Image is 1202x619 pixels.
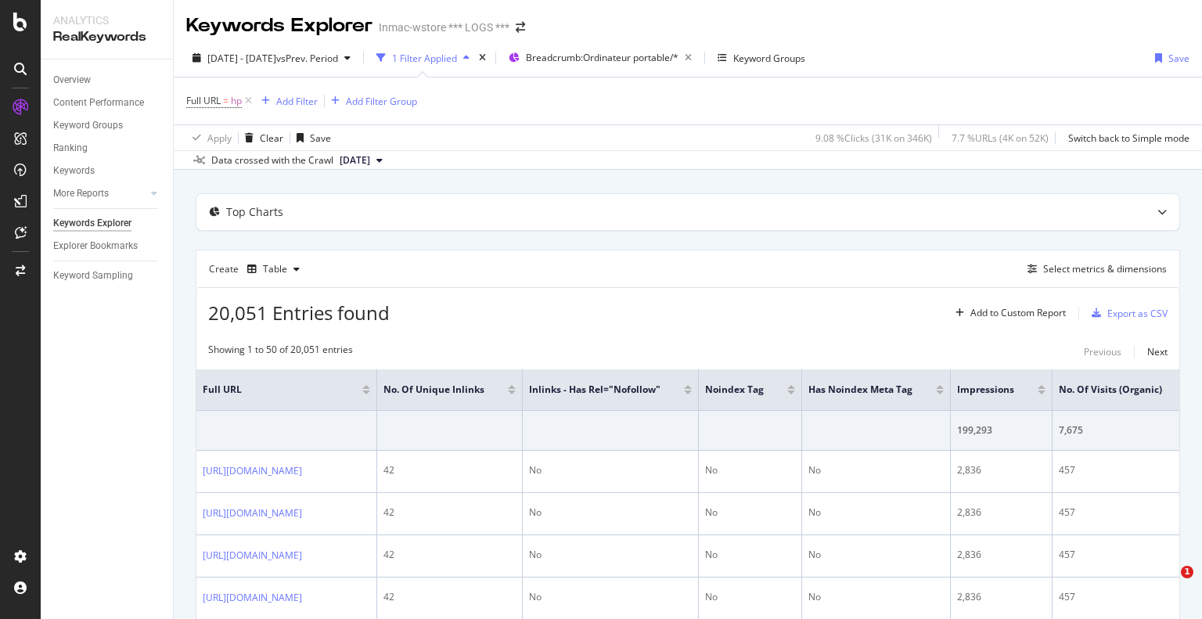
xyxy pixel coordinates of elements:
div: Explorer Bookmarks [53,238,138,254]
button: Keyword Groups [711,45,812,70]
a: Overview [53,72,162,88]
div: No [808,590,944,604]
div: Next [1147,345,1168,358]
div: Table [263,265,287,274]
button: Next [1147,343,1168,362]
div: Switch back to Simple mode [1068,131,1189,145]
button: Save [290,125,331,150]
div: Showing 1 to 50 of 20,051 entries [208,343,353,362]
span: Impressions [957,383,1014,397]
div: Save [310,131,331,145]
button: Add to Custom Report [949,301,1066,326]
div: 457 [1059,506,1193,520]
button: Switch back to Simple mode [1062,125,1189,150]
div: 1 Filter Applied [392,52,457,65]
div: Add to Custom Report [970,308,1066,318]
div: Keyword Groups [733,52,805,65]
button: 1 Filter Applied [370,45,476,70]
span: 2025 Jun. 17th [340,153,370,167]
span: Full URL [203,383,339,397]
div: Clear [260,131,283,145]
a: Ranking [53,140,162,157]
div: 2,836 [957,548,1045,562]
div: Create [209,257,306,282]
div: No [529,506,692,520]
div: Export as CSV [1107,307,1168,320]
div: 199,293 [957,423,1045,437]
div: Keywords Explorer [186,13,372,39]
div: 42 [383,548,516,562]
span: Breadcrumb: Ordinateur portable/* [526,51,678,64]
div: No [705,548,795,562]
div: Add Filter [276,95,318,108]
button: Table [241,257,306,282]
button: [DATE] - [DATE]vsPrev. Period [186,45,357,70]
a: Keyword Sampling [53,268,162,284]
div: No [808,548,944,562]
div: Keywords Explorer [53,215,131,232]
span: noindex Tag [705,383,764,397]
span: vs Prev. Period [276,52,338,65]
a: Content Performance [53,95,162,111]
button: [DATE] [333,151,389,170]
div: Select metrics & dimensions [1043,262,1167,275]
div: Add Filter Group [346,95,417,108]
div: Apply [207,131,232,145]
a: [URL][DOMAIN_NAME] [203,506,302,521]
a: Explorer Bookmarks [53,238,162,254]
span: [DATE] - [DATE] [207,52,276,65]
div: No [529,548,692,562]
span: Full URL [186,94,221,107]
div: 42 [383,590,516,604]
div: No [705,590,795,604]
span: 1 [1181,566,1193,578]
span: = [223,94,229,107]
a: [URL][DOMAIN_NAME] [203,463,302,479]
span: Has noindex Meta Tag [808,383,912,397]
button: Add Filter Group [325,92,417,110]
div: 457 [1059,548,1193,562]
div: Save [1168,52,1189,65]
button: Select metrics & dimensions [1021,260,1167,279]
a: [URL][DOMAIN_NAME] [203,548,302,563]
div: Ranking [53,140,88,157]
div: No [808,506,944,520]
div: No [808,463,944,477]
div: No [705,506,795,520]
a: Keyword Groups [53,117,162,134]
div: No [705,463,795,477]
div: 2,836 [957,506,1045,520]
div: times [476,50,489,66]
button: Add Filter [255,92,318,110]
div: 9.08 % Clicks ( 31K on 346K ) [815,131,932,145]
a: More Reports [53,185,146,202]
div: More Reports [53,185,109,202]
div: Keyword Groups [53,117,123,134]
button: Export as CSV [1085,301,1168,326]
button: Previous [1084,343,1121,362]
span: 20,051 Entries found [208,300,390,326]
div: No [529,463,692,477]
div: Overview [53,72,91,88]
div: Keywords [53,163,95,179]
div: 457 [1059,463,1193,477]
button: Apply [186,125,232,150]
div: Previous [1084,345,1121,358]
div: Analytics [53,13,160,28]
div: arrow-right-arrow-left [516,22,525,33]
div: 2,836 [957,463,1045,477]
button: Save [1149,45,1189,70]
div: 42 [383,463,516,477]
div: Content Performance [53,95,144,111]
div: 42 [383,506,516,520]
button: Breadcrumb:Ordinateur portable/* [502,45,698,70]
a: Keywords [53,163,162,179]
a: [URL][DOMAIN_NAME] [203,590,302,606]
div: Data crossed with the Crawl [211,153,333,167]
span: hp [231,90,242,112]
div: No [529,590,692,604]
a: Keywords Explorer [53,215,162,232]
span: No. of Unique Inlinks [383,383,484,397]
div: 7.7 % URLs ( 4K on 52K ) [952,131,1049,145]
button: Clear [239,125,283,150]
